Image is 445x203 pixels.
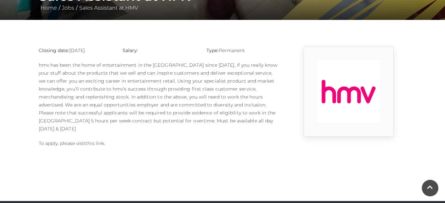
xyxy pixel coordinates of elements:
[39,47,69,53] strong: Closing date:
[123,47,138,53] strong: Salary:
[39,5,59,11] a: Home
[206,47,218,53] strong: Type:
[39,46,113,54] p: [DATE]
[85,140,104,146] a: this link
[206,46,280,54] p: Permanent
[39,139,281,147] p: To apply, please visit .
[60,5,76,11] a: Jobs
[39,61,281,133] p: hmv has been the home of entertainment in the [GEOGRAPHIC_DATA] since [DATE]. If you really know ...
[78,5,140,11] a: Sales Assistant at HMV
[317,60,380,123] img: 9_1554821655_pX3E.png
